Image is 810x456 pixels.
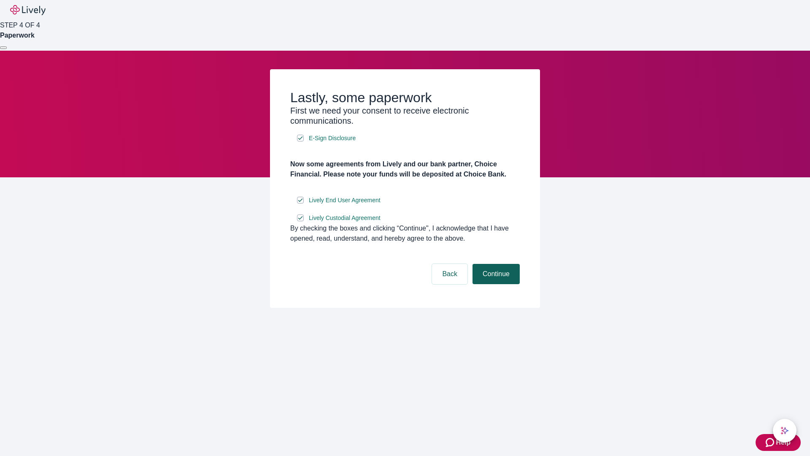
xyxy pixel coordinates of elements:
[766,437,776,448] svg: Zendesk support icon
[290,90,520,106] h2: Lastly, some paperwork
[472,264,520,284] button: Continue
[307,195,382,206] a: e-sign disclosure document
[290,106,520,126] h3: First we need your consent to receive electronic communications.
[309,134,356,143] span: E-Sign Disclosure
[290,159,520,179] h4: Now some agreements from Lively and our bank partner, Choice Financial. Please note your funds wi...
[309,196,381,205] span: Lively End User Agreement
[773,419,796,442] button: chat
[432,264,467,284] button: Back
[10,5,46,15] img: Lively
[756,434,801,451] button: Zendesk support iconHelp
[780,426,789,435] svg: Lively AI Assistant
[307,213,382,223] a: e-sign disclosure document
[776,437,791,448] span: Help
[307,133,357,144] a: e-sign disclosure document
[309,214,381,223] span: Lively Custodial Agreement
[290,223,520,244] div: By checking the boxes and clicking “Continue", I acknowledge that I have opened, read, understand...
